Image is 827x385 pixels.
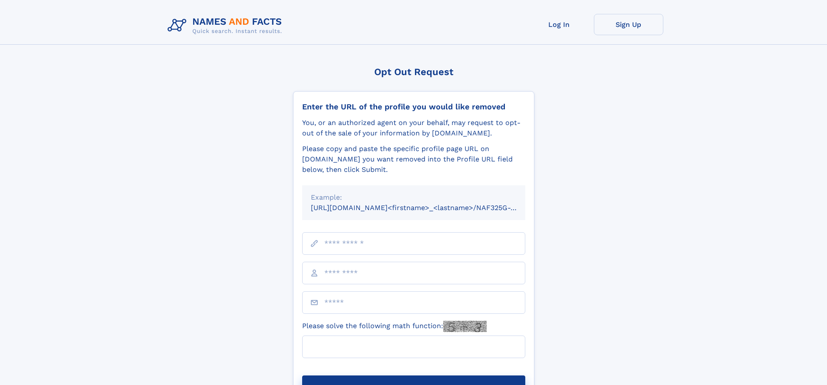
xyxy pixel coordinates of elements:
[311,204,542,212] small: [URL][DOMAIN_NAME]<firstname>_<lastname>/NAF325G-xxxxxxxx
[302,321,487,332] label: Please solve the following math function:
[302,144,525,175] div: Please copy and paste the specific profile page URL on [DOMAIN_NAME] you want removed into the Pr...
[302,118,525,138] div: You, or an authorized agent on your behalf, may request to opt-out of the sale of your informatio...
[302,102,525,112] div: Enter the URL of the profile you would like removed
[594,14,663,35] a: Sign Up
[164,14,289,37] img: Logo Names and Facts
[293,66,534,77] div: Opt Out Request
[311,192,517,203] div: Example:
[524,14,594,35] a: Log In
